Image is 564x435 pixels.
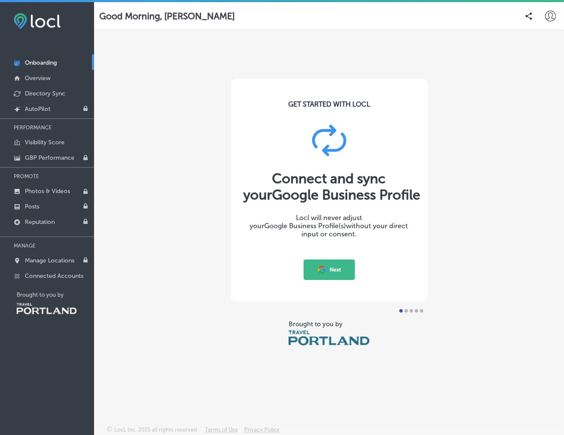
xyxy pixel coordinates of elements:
[25,218,55,226] p: Reputation
[25,257,74,264] p: Manage Locations
[272,187,421,203] span: Google Business Profile
[99,11,235,21] p: Good Morning, [PERSON_NAME]
[14,13,61,29] img: fda3e92497d09a02dc62c9cd864e3231.png
[25,139,65,146] p: Visibility Score
[289,331,369,346] img: Travel Portland
[288,100,370,108] div: GET STARTED WITH LOCL
[304,259,355,280] button: Next
[244,170,415,203] div: Connect and sync your
[25,90,65,97] p: Directory Sync
[25,105,50,113] p: AutoPilot
[289,320,369,328] div: Brought to you by
[25,188,70,195] p: Photos & Videos
[25,59,57,66] p: Onboarding
[114,426,198,433] p: Locl, Inc. 2025 all rights reserved.
[17,292,94,298] p: Brought to you by
[265,222,346,230] span: Google Business Profile(s)
[25,272,83,280] p: Connected Accounts
[17,303,77,314] img: Travel Portland
[25,74,50,82] p: Overview
[25,154,74,161] p: GBP Performance
[244,214,415,238] div: Locl will never adjust your without your direct input or consent.
[25,203,39,210] p: Posts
